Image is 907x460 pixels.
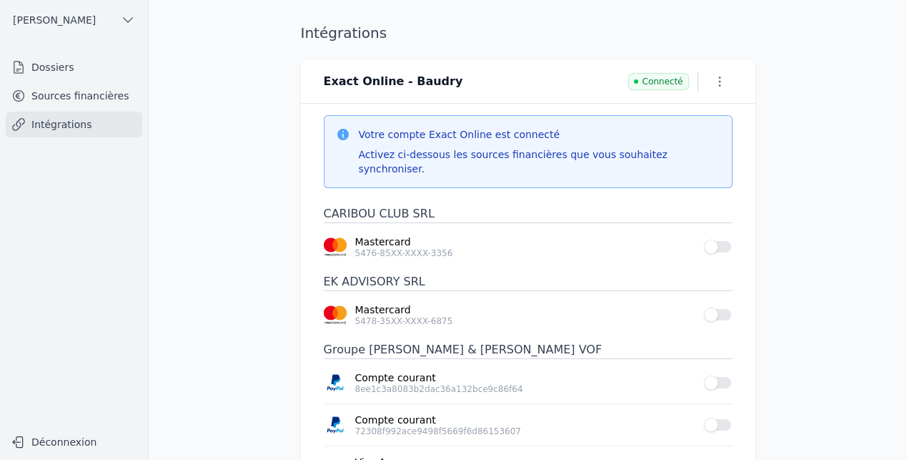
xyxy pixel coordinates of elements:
[324,273,733,291] h3: EK ADVISORY SRL
[6,112,142,137] a: Intégrations
[324,371,347,394] img: PAYPAL_PPLXLULL.png
[628,73,689,90] span: Connecté
[359,147,720,176] div: Activez ci-dessous les sources financières que vous souhaitez synchroniser.
[355,303,695,317] a: Mastercard
[355,426,695,437] p: 72308f992ace9498f5669f6d86153607
[359,127,720,142] h3: Votre compte Exact Online est connecté
[355,413,695,427] a: Compte courant
[324,303,347,326] img: imageedit_2_6530439554.png
[324,235,347,258] img: imageedit_2_6530439554.png
[13,13,96,27] span: [PERSON_NAME]
[6,54,142,80] a: Dossiers
[355,371,695,385] a: Compte courant
[6,431,142,454] button: Déconnexion
[6,9,142,31] button: [PERSON_NAME]
[324,73,463,90] h3: Exact Online - Baudry
[301,23,387,43] h1: Intégrations
[324,413,347,436] img: PAYPAL_PPLXLULL.png
[355,235,695,249] a: Mastercard
[6,83,142,109] a: Sources financières
[355,248,695,259] p: 5476-85XX-XXXX-3356
[355,383,695,395] p: 8ee1c3a8083b2dac36a132bce9c86f64
[324,341,733,359] h3: Groupe [PERSON_NAME] & [PERSON_NAME] VOF
[355,315,695,327] p: 5478-35XX-XXXX-6875
[324,205,733,223] h3: CARIBOU CLUB SRL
